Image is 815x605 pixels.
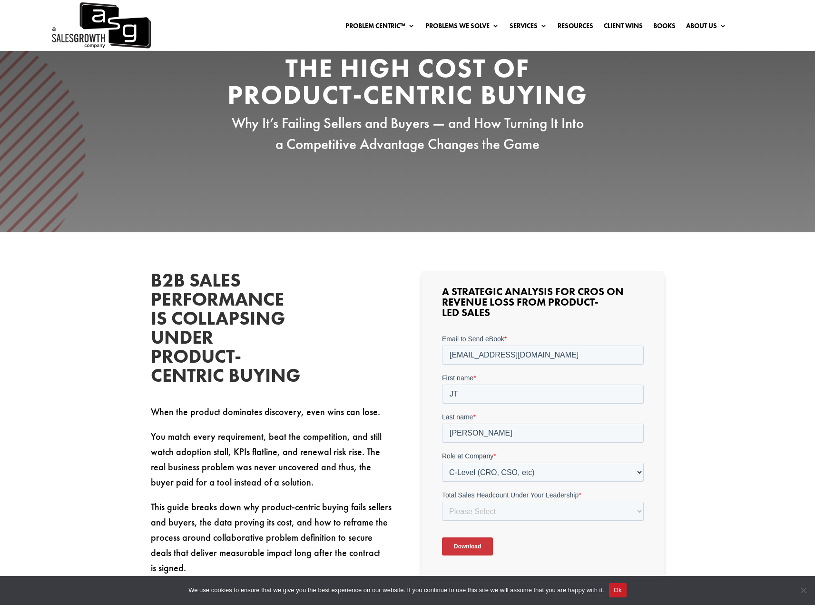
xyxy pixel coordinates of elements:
[510,22,547,33] a: Services
[227,55,589,113] h2: The High Cost of Product-Centric Buying
[188,585,604,595] span: We use cookies to ensure that we give you the best experience on our website. If you continue to ...
[151,499,393,575] p: This guide breaks down why product-centric buying fails sellers and buyers, the data proving its ...
[151,404,393,429] p: When the product dominates discovery, even wins can lose.
[609,583,627,597] button: Ok
[151,429,393,499] p: You match every requirement, beat the competition, and still watch adoption stall, KPIs flatline,...
[798,585,808,595] span: No
[686,22,727,33] a: About Us
[345,22,415,33] a: Problem Centric™
[653,22,676,33] a: Books
[227,113,589,154] p: Why It’s Failing Sellers and Buyers — and How Turning It Into a Competitive Advantage Changes the...
[425,22,499,33] a: Problems We Solve
[151,271,294,390] h2: B2B Sales Performance Is Collapsing Under Product-Centric Buying
[442,287,644,323] h3: A Strategic Analysis for CROs on Revenue Loss from Product-Led Sales
[604,22,643,33] a: Client Wins
[442,334,644,564] iframe: Form 0
[558,22,593,33] a: Resources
